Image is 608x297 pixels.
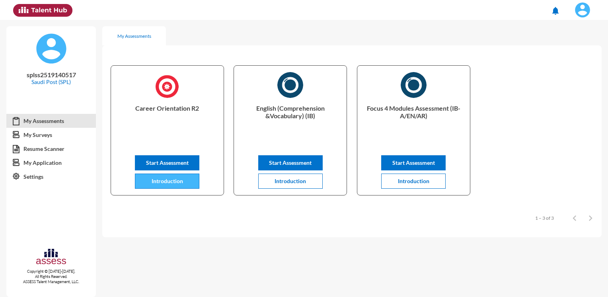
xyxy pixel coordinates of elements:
img: Career_Orientation_R2_1725960277734 [154,72,180,101]
a: Settings [6,170,96,184]
p: splss2519140517 [13,71,90,78]
a: Start Assessment [258,159,323,166]
p: Saudi Post (SPL) [13,78,90,85]
button: Start Assessment [381,155,446,170]
a: My Application [6,156,96,170]
img: AR)_1730316400291 [401,72,427,98]
div: My Assessments [117,33,151,39]
button: Next page [583,210,598,226]
p: Career Orientation R2 [117,104,217,136]
span: Start Assessment [392,159,435,166]
span: Introduction [152,178,183,184]
span: Introduction [398,178,429,184]
button: Previous page [567,210,583,226]
img: default%20profile%20image.svg [35,33,67,64]
button: Introduction [258,174,323,189]
p: English (Comprehension &Vocabulary) (IB) [240,104,340,136]
a: Start Assessment [381,159,446,166]
span: Introduction [275,178,306,184]
button: Introduction [135,174,199,189]
a: My Assessments [6,114,96,128]
a: My Surveys [6,128,96,142]
mat-icon: notifications [551,6,560,16]
a: Resume Scanner [6,142,96,156]
span: Start Assessment [146,159,189,166]
img: assesscompany-logo.png [35,248,67,267]
div: 1 – 3 of 3 [535,215,554,221]
img: English_(Comprehension_&Vocabulary)_(IB)_1730317988001 [277,72,303,98]
button: Start Assessment [135,155,199,170]
button: Introduction [381,174,446,189]
span: Start Assessment [269,159,312,166]
p: Copyright © [DATE]-[DATE]. All Rights Reserved. ASSESS Talent Management, LLC. [6,269,96,284]
button: Start Assessment [258,155,323,170]
a: Start Assessment [135,159,199,166]
p: Focus 4 Modules Assessment (IB- A/EN/AR) [364,104,464,136]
